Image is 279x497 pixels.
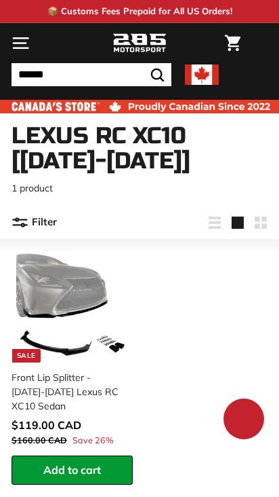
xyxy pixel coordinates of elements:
[16,251,128,363] img: lexus rc350 front lip
[43,463,101,477] span: Add to cart
[72,434,114,447] span: Save 26%
[219,399,268,443] inbox-online-store-chat: Shopify online store chat
[112,32,167,55] img: Logo_285_Motorsport_areodynamics_components
[12,63,171,86] input: Search
[12,418,81,432] span: $119.00 CAD
[12,456,133,485] button: Add to cart
[12,181,267,196] p: 1 product
[47,5,232,18] p: 📦 Customs Fees Prepaid for All US Orders!
[12,246,133,456] a: Sale lexus rc350 front lip Front Lip Splitter - [DATE]-[DATE] Lexus RC XC10 Sedan Save 26%
[218,24,247,62] a: Cart
[12,349,41,363] div: Sale
[12,206,57,239] button: Filter
[12,435,67,445] span: $160.00 CAD
[12,371,125,413] div: Front Lip Splitter - [DATE]-[DATE] Lexus RC XC10 Sedan
[12,124,267,174] h1: Lexus RC XC10 [[DATE]-[DATE]]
